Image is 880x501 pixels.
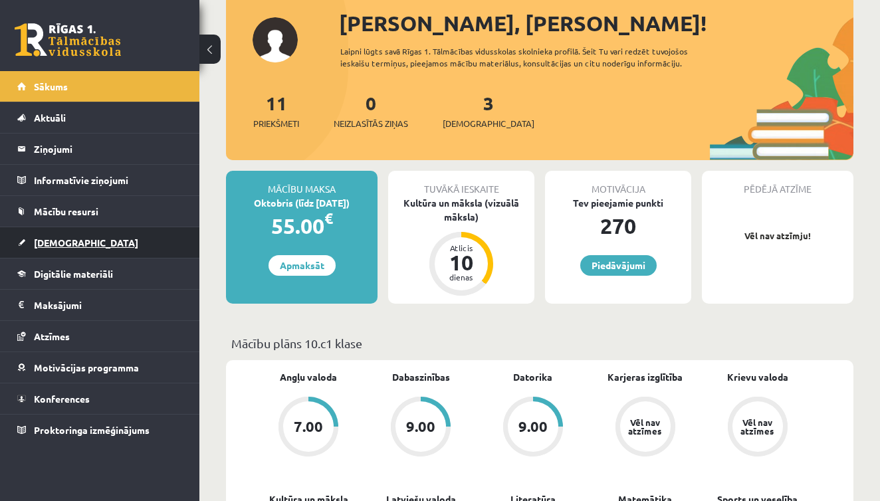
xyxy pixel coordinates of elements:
legend: Maksājumi [34,290,183,320]
a: Datorika [513,370,552,384]
div: 10 [441,252,481,273]
legend: Ziņojumi [34,134,183,164]
span: Priekšmeti [253,117,299,130]
a: Mācību resursi [17,196,183,227]
a: Piedāvājumi [580,255,657,276]
span: Aktuāli [34,112,66,124]
div: Tuvākā ieskaite [388,171,534,196]
span: Neizlasītās ziņas [334,117,408,130]
div: Atlicis [441,244,481,252]
div: 9.00 [406,419,435,434]
a: 9.00 [365,397,477,459]
a: 0Neizlasītās ziņas [334,91,408,130]
div: 270 [545,210,691,242]
div: Motivācija [545,171,691,196]
a: Krievu valoda [727,370,788,384]
a: Ziņojumi [17,134,183,164]
a: 11Priekšmeti [253,91,299,130]
a: Digitālie materiāli [17,258,183,289]
div: [PERSON_NAME], [PERSON_NAME]! [339,7,853,39]
div: 7.00 [294,419,323,434]
span: Sākums [34,80,68,92]
a: Apmaksāt [269,255,336,276]
a: Rīgas 1. Tālmācības vidusskola [15,23,121,56]
span: Digitālie materiāli [34,268,113,280]
div: Mācību maksa [226,171,378,196]
a: Vēl nav atzīmes [701,397,814,459]
a: 9.00 [477,397,590,459]
p: Mācību plāns 10.c1 klase [231,334,848,352]
div: Pēdējā atzīme [702,171,853,196]
a: Karjeras izglītība [607,370,683,384]
a: Vēl nav atzīmes [589,397,701,459]
a: Motivācijas programma [17,352,183,383]
a: Aktuāli [17,102,183,133]
div: Oktobris (līdz [DATE]) [226,196,378,210]
span: [DEMOGRAPHIC_DATA] [443,117,534,130]
a: 3[DEMOGRAPHIC_DATA] [443,91,534,130]
span: Motivācijas programma [34,361,139,373]
a: Konferences [17,383,183,414]
a: Proktoringa izmēģinājums [17,415,183,445]
a: 7.00 [253,397,365,459]
a: Maksājumi [17,290,183,320]
legend: Informatīvie ziņojumi [34,165,183,195]
div: dienas [441,273,481,281]
a: Informatīvie ziņojumi [17,165,183,195]
div: Kultūra un māksla (vizuālā māksla) [388,196,534,224]
div: Vēl nav atzīmes [739,418,776,435]
a: Sākums [17,71,183,102]
div: Laipni lūgts savā Rīgas 1. Tālmācības vidusskolas skolnieka profilā. Šeit Tu vari redzēt tuvojošo... [340,45,716,69]
span: Mācību resursi [34,205,98,217]
a: Dabaszinības [392,370,450,384]
a: Angļu valoda [280,370,337,384]
a: Atzīmes [17,321,183,351]
div: 55.00 [226,210,378,242]
div: Tev pieejamie punkti [545,196,691,210]
div: Vēl nav atzīmes [627,418,664,435]
a: [DEMOGRAPHIC_DATA] [17,227,183,258]
span: [DEMOGRAPHIC_DATA] [34,237,138,249]
span: Konferences [34,393,90,405]
span: Proktoringa izmēģinājums [34,424,150,436]
span: Atzīmes [34,330,70,342]
div: 9.00 [518,419,548,434]
a: Kultūra un māksla (vizuālā māksla) Atlicis 10 dienas [388,196,534,298]
p: Vēl nav atzīmju! [709,229,847,243]
span: € [324,209,333,228]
